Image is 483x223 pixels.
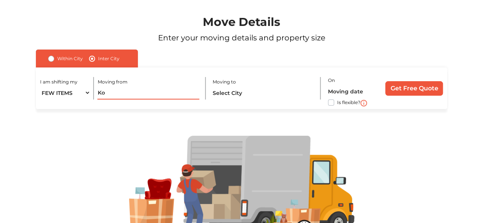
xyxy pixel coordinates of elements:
p: Enter your moving details and property size [19,32,464,43]
label: On [328,77,335,84]
label: I am shifting my [40,79,78,85]
h1: Move Details [19,15,464,29]
input: Moving date [328,85,379,98]
label: Moving from [97,79,127,85]
label: Is flexible? [337,98,360,106]
input: Select City [97,86,199,99]
img: i [360,100,367,106]
label: Inter City [98,54,120,63]
label: Within City [57,54,83,63]
label: Moving to [213,79,236,85]
input: Get Free Quote [385,81,443,96]
input: Select City [213,86,314,99]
